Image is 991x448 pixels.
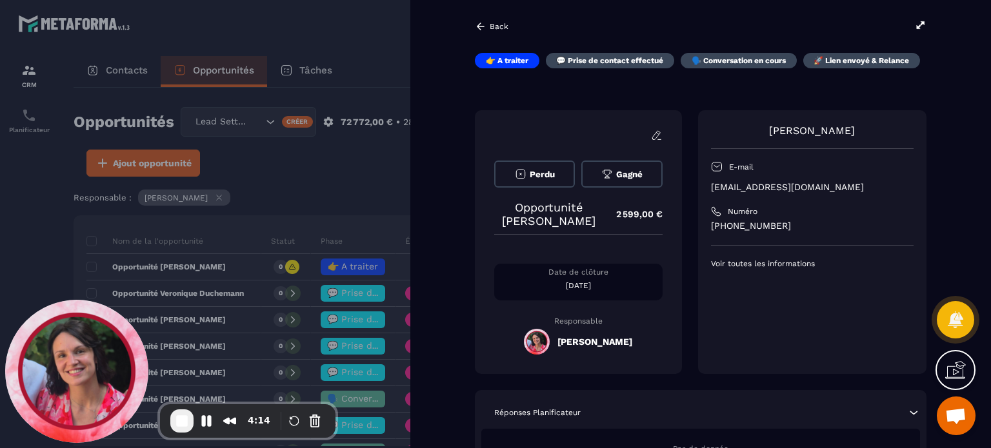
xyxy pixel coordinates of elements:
p: Date de clôture [494,267,663,277]
p: 💬 Prise de contact effectué [556,55,663,66]
p: Voir toutes les informations [711,258,914,269]
p: Responsable [494,317,663,326]
div: Ouvrir le chat [937,396,976,435]
p: [PHONE_NUMBER] [711,220,914,232]
p: 🗣️ Conversation en cours [692,55,786,66]
button: Perdu [494,161,575,188]
p: Back [490,22,508,31]
button: Gagné [581,161,662,188]
p: [EMAIL_ADDRESS][DOMAIN_NAME] [711,181,914,193]
p: 👉 A traiter [486,55,528,66]
p: Opportunité [PERSON_NAME] [494,200,603,228]
p: 🚀 Lien envoyé & Relance [814,55,909,66]
a: [PERSON_NAME] [769,124,855,137]
p: [DATE] [494,280,663,291]
p: E-mail [729,162,754,172]
h5: [PERSON_NAME] [557,336,632,347]
p: 2 599,00 € [603,202,663,227]
p: Réponses Planificateur [494,407,581,418]
p: Numéro [728,206,757,217]
span: Perdu [530,170,555,179]
span: Gagné [616,170,643,179]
